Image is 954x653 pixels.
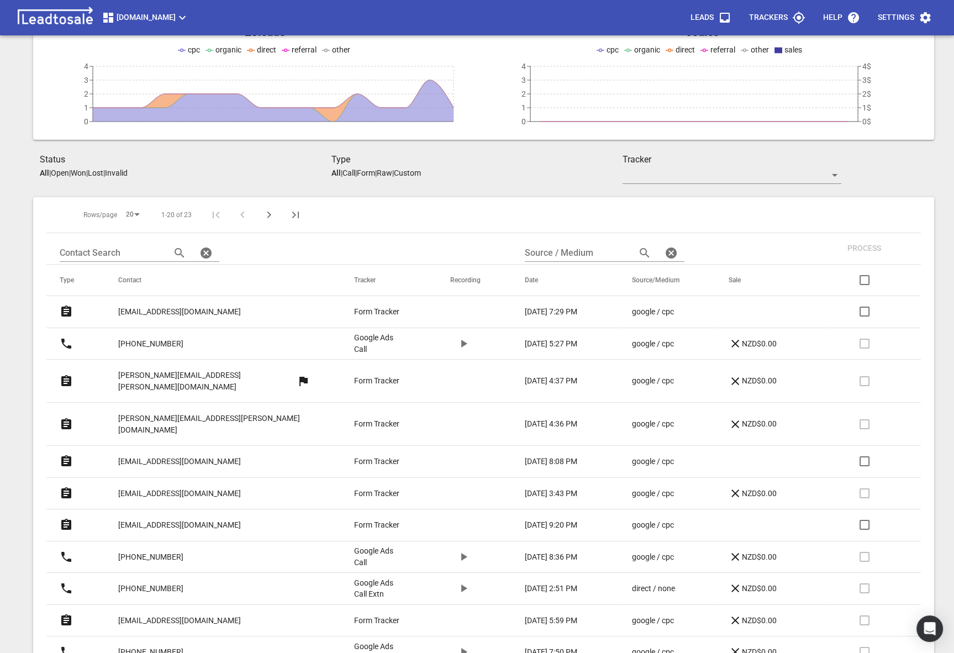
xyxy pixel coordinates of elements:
a: Form Tracker [354,306,406,318]
th: Sale [715,265,825,296]
a: google / cpc [631,615,684,626]
svg: Call [60,337,73,350]
p: NZD$0.00 [729,375,777,388]
tspan: 2 [84,89,88,98]
p: Form Tracker [354,456,399,467]
a: google / cpc [631,338,684,350]
span: | [355,168,357,177]
a: NZD$0.00 [729,337,794,350]
svg: Call [60,550,73,564]
p: Form Tracker [354,488,399,499]
tspan: 3$ [862,76,871,85]
p: Form Tracker [354,418,399,430]
p: Invalid [105,168,128,177]
svg: Call [60,582,73,595]
span: | [86,168,88,177]
span: | [69,168,71,177]
img: logo [13,7,97,29]
a: NZD$0.00 [729,487,794,500]
p: [DATE] 9:20 PM [525,519,577,531]
a: [DATE] 9:20 PM [525,519,587,531]
a: [EMAIL_ADDRESS][DOMAIN_NAME] [118,448,241,475]
p: [DATE] 8:36 PM [525,551,577,563]
a: [DATE] 7:29 PM [525,306,587,318]
tspan: 3 [521,76,526,85]
h3: Type [331,153,623,166]
a: [DATE] 4:36 PM [525,418,587,430]
span: direct [257,45,276,54]
a: google / cpc [631,456,684,467]
span: sales [784,45,802,54]
div: Open Intercom Messenger [916,615,943,642]
p: [PHONE_NUMBER] [118,338,183,350]
tspan: 0$ [862,117,871,126]
span: | [49,168,51,177]
span: referral [292,45,317,54]
th: Recording [437,265,512,296]
p: NZD$0.00 [729,614,777,627]
tspan: 0 [521,117,526,126]
p: google / cpc [631,551,673,563]
a: NZD$0.00 [729,550,794,564]
a: [DATE] 5:27 PM [525,338,587,350]
p: Settings [878,12,914,23]
svg: Form [60,518,73,531]
a: Google Ads Call [354,332,406,355]
p: [DATE] 4:36 PM [525,418,577,430]
p: google / cpc [631,456,673,467]
span: cpc [188,45,200,54]
p: google / cpc [631,418,673,430]
svg: Form [60,487,73,500]
svg: Form [60,614,73,627]
tspan: 2$ [862,89,871,98]
p: [DATE] 3:43 PM [525,488,577,499]
a: [PERSON_NAME][EMAIL_ADDRESS][PERSON_NAME][DOMAIN_NAME] [118,362,297,400]
a: NZD$0.00 [729,582,794,595]
p: NZD$0.00 [729,337,777,350]
aside: All [40,168,49,177]
p: [DATE] 5:27 PM [525,338,577,350]
p: [DATE] 5:59 PM [525,615,577,626]
p: [EMAIL_ADDRESS][DOMAIN_NAME] [118,488,241,499]
p: google / cpc [631,338,673,350]
p: google / cpc [631,615,673,626]
a: Form Tracker [354,519,406,531]
tspan: 1 [521,103,526,112]
h3: Status [40,153,331,166]
p: Open [51,168,69,177]
th: Contact [105,265,341,296]
p: [EMAIL_ADDRESS][DOMAIN_NAME] [118,306,241,318]
a: google / cpc [631,306,684,318]
p: Won [71,168,86,177]
a: [DATE] 8:36 PM [525,551,587,563]
p: Form [357,168,375,177]
p: google / cpc [631,375,673,387]
tspan: 1 [84,103,88,112]
p: [EMAIL_ADDRESS][DOMAIN_NAME] [118,615,241,626]
span: other [332,45,350,54]
p: [EMAIL_ADDRESS][DOMAIN_NAME] [118,519,241,531]
p: [PERSON_NAME][EMAIL_ADDRESS][PERSON_NAME][DOMAIN_NAME] [118,413,310,435]
tspan: 0 [84,117,88,126]
span: 1-20 of 23 [161,210,192,220]
a: Form Tracker [354,456,406,467]
p: NZD$0.00 [729,418,777,431]
a: google / cpc [631,375,684,387]
button: Last Page [282,202,309,228]
p: Google Ads Call Extn [354,577,406,600]
svg: Form [60,305,73,318]
p: [PERSON_NAME][EMAIL_ADDRESS][PERSON_NAME][DOMAIN_NAME] [118,370,297,392]
span: organic [215,45,241,54]
a: [PHONE_NUMBER] [118,544,183,571]
p: Custom [394,168,421,177]
a: google / cpc [631,488,684,499]
a: [DATE] 5:59 PM [525,615,587,626]
p: NZD$0.00 [729,550,777,564]
span: other [751,45,769,54]
th: Date [512,265,618,296]
h3: Tracker [623,153,841,166]
span: | [341,168,342,177]
a: [EMAIL_ADDRESS][DOMAIN_NAME] [118,607,241,634]
th: Source/Medium [618,265,715,296]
